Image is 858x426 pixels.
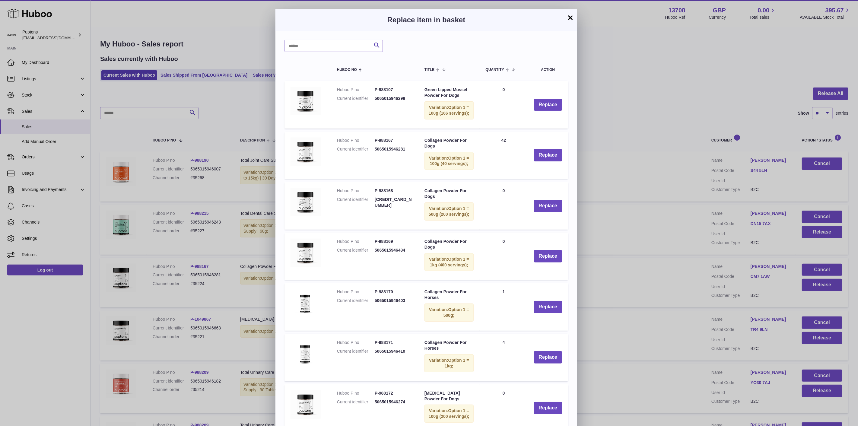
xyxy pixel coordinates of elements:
[375,298,412,304] dd: 5065015946403
[534,402,562,414] button: Replace
[424,68,434,72] span: Title
[291,138,321,166] img: Collagen Powder For Dogs
[375,390,412,396] dd: P-988172
[480,81,528,129] td: 0
[337,197,375,208] dt: Current identifier
[284,15,568,25] h3: Replace item in basket
[480,132,528,179] td: 42
[375,399,412,405] dd: 5065015946274
[418,334,480,381] td: Collagen Powder For Horses
[443,307,469,318] span: Option 1 = 500g;
[424,152,474,170] div: Variation:
[337,87,375,93] dt: Huboo P no
[337,146,375,152] dt: Current identifier
[375,87,412,93] dd: P-988107
[375,247,412,253] dd: 5065015946434
[375,348,412,354] dd: 5065015946410
[534,250,562,262] button: Replace
[337,68,357,72] span: Huboo no
[429,408,469,419] span: Option 1 = 100g (200 servings);
[337,298,375,304] dt: Current identifier
[534,149,562,161] button: Replace
[418,182,480,230] td: Collagen Powder For Dogs
[291,239,321,267] img: Collagen Powder For Dogs
[375,289,412,295] dd: P-988170
[528,61,568,78] th: Action
[337,239,375,244] dt: Huboo P no
[430,257,469,267] span: Option 1 = 1kg (400 servings);
[424,354,474,372] div: Variation:
[480,233,528,280] td: 0
[534,200,562,212] button: Replace
[375,146,412,152] dd: 5065015946281
[418,132,480,179] td: Collagen Powder For Dogs
[430,156,469,166] span: Option 1 = 100g (40 servings);
[291,87,321,115] img: Green Lipped Mussel Powder For Dogs
[337,188,375,194] dt: Huboo P no
[337,390,375,396] dt: Huboo P no
[424,101,474,119] div: Variation:
[337,247,375,253] dt: Current identifier
[534,301,562,313] button: Replace
[375,239,412,244] dd: P-988169
[337,289,375,295] dt: Huboo P no
[291,340,321,368] img: Collagen Powder For Horses
[418,233,480,280] td: Collagen Powder For Dogs
[486,68,504,72] span: Quantity
[337,96,375,101] dt: Current identifier
[337,348,375,354] dt: Current identifier
[567,14,574,21] button: ×
[424,202,474,221] div: Variation:
[445,358,469,368] span: Option 1 = 1kg;
[291,289,321,317] img: Collagen Powder For Horses
[291,188,321,216] img: Collagen Powder For Dogs
[534,351,562,364] button: Replace
[480,334,528,381] td: 4
[375,138,412,143] dd: P-988167
[429,206,469,217] span: Option 1 = 500g (200 servings);
[337,138,375,143] dt: Huboo P no
[375,197,412,208] dd: [CREDIT_CARD_NUMBER]
[418,81,480,129] td: Green Lipped Mussel Powder For Dogs
[375,188,412,194] dd: P-988168
[480,283,528,331] td: 1
[424,304,474,322] div: Variation:
[337,340,375,345] dt: Huboo P no
[424,405,474,423] div: Variation:
[480,182,528,230] td: 0
[337,399,375,405] dt: Current identifier
[291,390,321,419] img: Glucosamine Powder For Dogs
[418,283,480,331] td: Collagen Powder For Horses
[429,105,469,116] span: Option 1 = 100g (166 servings);
[534,99,562,111] button: Replace
[375,96,412,101] dd: 5065015946298
[424,253,474,271] div: Variation:
[375,340,412,345] dd: P-988171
